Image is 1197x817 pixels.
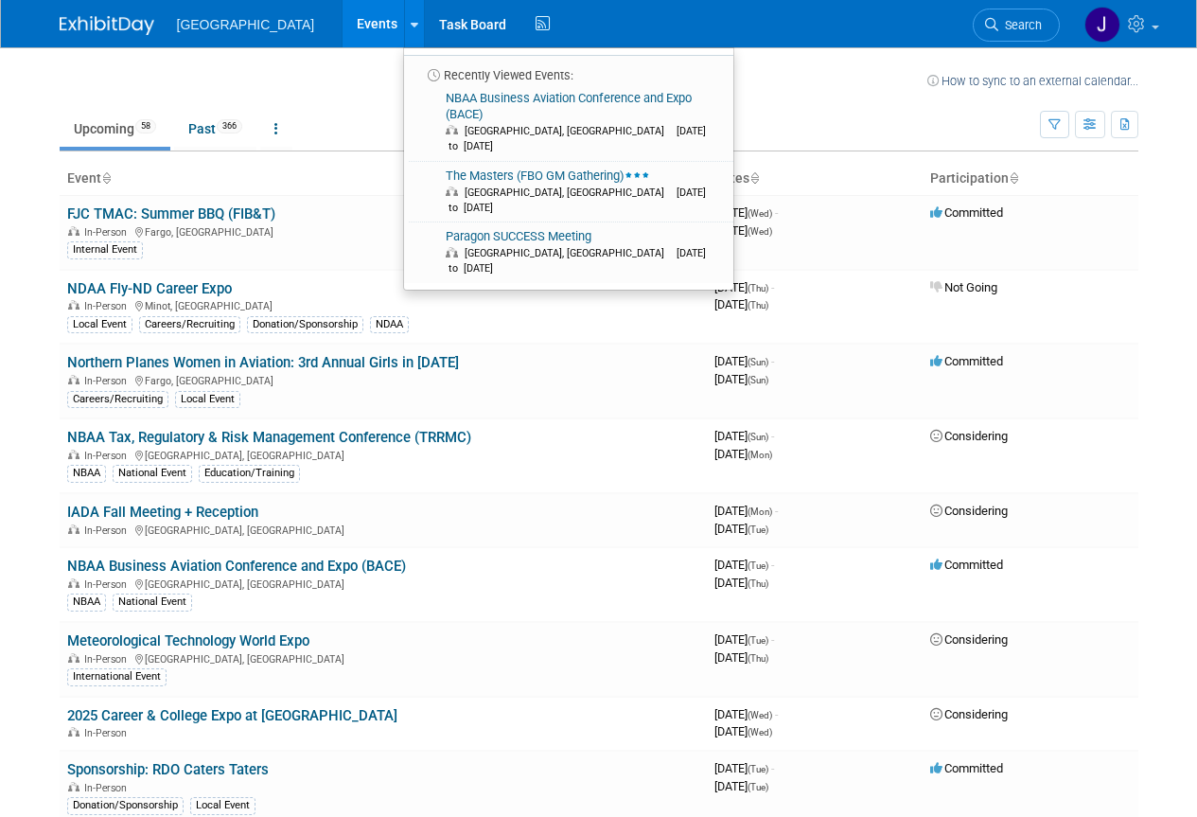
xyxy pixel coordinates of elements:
span: - [771,632,774,647]
span: Committed [930,761,1003,775]
span: [DATE] [714,372,768,386]
th: Participation [923,163,1138,195]
span: [DATE] [714,447,772,461]
span: - [771,558,774,572]
a: Sort by Participation Type [1009,170,1018,186]
a: Meteorological Technology World Expo [67,632,309,649]
span: 366 [217,119,242,133]
span: [DATE] [714,354,774,368]
span: Considering [930,632,1008,647]
span: (Tue) [748,782,768,792]
span: (Thu) [748,283,768,293]
a: Past366 [174,111,256,147]
div: [GEOGRAPHIC_DATA], [GEOGRAPHIC_DATA] [67,522,699,537]
span: (Mon) [748,506,772,517]
div: NDAA [370,316,409,333]
span: [DATE] [714,223,772,238]
div: Local Event [175,391,240,408]
li: Recently Viewed Events: [404,55,733,84]
a: NBAA Business Aviation Conference and Expo (BACE) [GEOGRAPHIC_DATA], [GEOGRAPHIC_DATA] [DATE] to ... [410,84,726,161]
span: (Mon) [748,450,772,460]
a: Paragon SUCCESS Meeting [GEOGRAPHIC_DATA], [GEOGRAPHIC_DATA] [DATE] to [DATE] [410,222,726,283]
div: Local Event [67,316,132,333]
span: In-Person [84,226,132,239]
span: [DATE] to [DATE] [446,186,706,214]
div: [GEOGRAPHIC_DATA], [GEOGRAPHIC_DATA] [67,650,699,666]
a: Sponsorship: RDO Caters Taters [67,761,269,778]
span: (Tue) [748,635,768,646]
span: [GEOGRAPHIC_DATA], [GEOGRAPHIC_DATA] [465,186,674,199]
div: National Event [113,465,192,482]
span: [DATE] to [DATE] [446,125,706,152]
span: In-Person [84,300,132,312]
img: In-Person Event [68,578,79,588]
div: NBAA [67,465,106,482]
span: - [771,429,774,443]
span: - [775,205,778,220]
a: How to sync to an external calendar... [927,74,1138,88]
a: Sort by Event Name [101,170,111,186]
img: In-Person Event [68,782,79,791]
img: In-Person Event [68,450,79,459]
span: (Thu) [748,578,768,589]
img: In-Person Event [68,300,79,310]
div: Donation/Sponsorship [67,797,184,814]
span: In-Person [84,578,132,591]
a: The Masters (FBO GM Gathering) [GEOGRAPHIC_DATA], [GEOGRAPHIC_DATA] [DATE] to [DATE] [410,162,726,222]
span: - [771,761,774,775]
span: - [775,707,778,721]
span: (Tue) [748,764,768,774]
span: In-Person [84,653,132,666]
img: In-Person Event [68,727,79,737]
div: [GEOGRAPHIC_DATA], [GEOGRAPHIC_DATA] [67,447,699,462]
span: Committed [930,354,1003,368]
span: (Sun) [748,357,768,367]
a: Search [973,9,1060,42]
a: FJC TMAC: Summer BBQ (FIB&T) [67,205,275,222]
span: [DATE] [714,558,774,572]
span: [DATE] [714,632,774,647]
span: (Sun) [748,375,768,385]
span: (Wed) [748,727,772,737]
img: In-Person Event [68,524,79,534]
span: - [771,354,774,368]
img: ExhibitDay [60,16,154,35]
div: Local Event [190,797,255,814]
span: [DATE] [714,297,768,311]
img: In-Person Event [68,226,79,236]
a: IADA Fall Meeting + Reception [67,504,258,521]
a: NDAA Fly-ND Career Expo [67,280,232,297]
span: [DATE] [714,429,774,443]
th: Dates [707,163,923,195]
span: (Wed) [748,710,772,720]
span: [DATE] [714,650,768,665]
span: (Wed) [748,226,772,237]
div: Minot, [GEOGRAPHIC_DATA] [67,297,699,312]
span: [GEOGRAPHIC_DATA], [GEOGRAPHIC_DATA] [465,125,674,137]
div: [GEOGRAPHIC_DATA], [GEOGRAPHIC_DATA] [67,576,699,591]
span: [DATE] [714,504,778,518]
span: [DATE] [714,205,778,220]
div: Careers/Recruiting [67,391,168,408]
span: 58 [135,119,156,133]
span: [DATE] [714,761,774,775]
span: [DATE] [714,707,778,721]
span: [DATE] [714,522,768,536]
img: Jeremy Sobolik [1084,7,1120,43]
span: Search [998,18,1042,32]
span: Considering [930,707,1008,721]
span: In-Person [84,727,132,739]
span: [DATE] [714,576,768,590]
span: (Tue) [748,524,768,535]
span: - [775,504,778,518]
span: In-Person [84,450,132,462]
div: Donation/Sponsorship [247,316,363,333]
span: [DATE] [714,779,768,793]
img: In-Person Event [68,375,79,384]
span: - [771,280,774,294]
a: Northern Planes Women in Aviation: 3rd Annual Girls in [DATE] [67,354,459,371]
div: National Event [113,594,192,611]
img: In-Person Event [68,653,79,663]
th: Event [60,163,707,195]
div: Education/Training [199,465,300,482]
